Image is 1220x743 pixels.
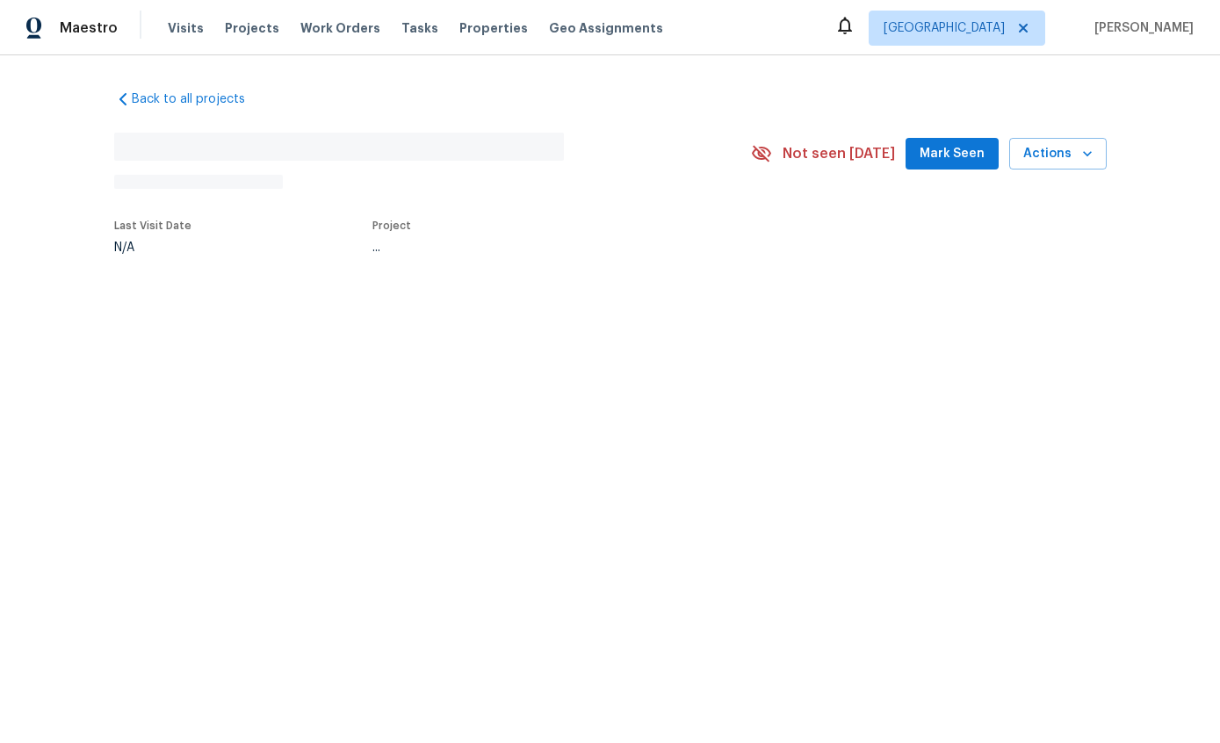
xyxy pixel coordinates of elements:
[906,138,999,170] button: Mark Seen
[60,19,118,37] span: Maestro
[114,220,191,231] span: Last Visit Date
[225,19,279,37] span: Projects
[372,220,411,231] span: Project
[114,90,283,108] a: Back to all projects
[920,143,985,165] span: Mark Seen
[459,19,528,37] span: Properties
[884,19,1005,37] span: [GEOGRAPHIC_DATA]
[1023,143,1093,165] span: Actions
[168,19,204,37] span: Visits
[1009,138,1107,170] button: Actions
[401,22,438,34] span: Tasks
[783,145,895,162] span: Not seen [DATE]
[1087,19,1194,37] span: [PERSON_NAME]
[549,19,663,37] span: Geo Assignments
[114,242,191,254] div: N/A
[300,19,380,37] span: Work Orders
[372,242,710,254] div: ...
